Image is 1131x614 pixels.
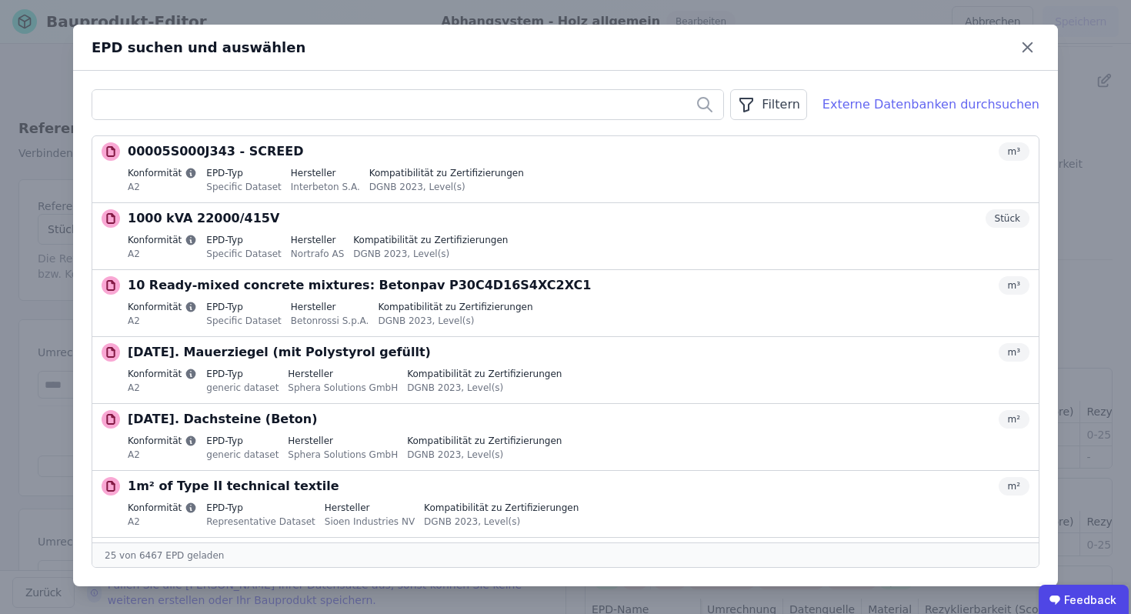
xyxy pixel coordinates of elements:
[730,89,806,120] button: Filtern
[999,343,1030,362] div: m³
[206,514,315,528] div: Representative Dataset
[206,313,282,327] div: Specific Dataset
[353,234,508,246] label: Kompatibilität zu Zertifizierungen
[92,37,1016,58] div: EPD suchen und auswählen
[369,179,524,193] div: DGNB 2023, Level(s)
[128,301,197,313] label: Konformität
[206,502,315,514] label: EPD-Typ
[291,167,360,179] label: Hersteller
[128,246,197,260] div: A2
[325,502,415,514] label: Hersteller
[206,179,282,193] div: Specific Dataset
[291,313,369,327] div: Betonrossi S.p.A.
[92,542,1039,567] div: 25 von 6467 EPD geladen
[407,368,562,380] label: Kompatibilität zu Zertifizierungen
[128,234,197,246] label: Konformität
[378,301,532,313] label: Kompatibilität zu Zertifizierungen
[353,246,508,260] div: DGNB 2023, Level(s)
[999,276,1030,295] div: m³
[206,380,279,394] div: generic dataset
[288,435,398,447] label: Hersteller
[325,514,415,528] div: Sioen Industries NV
[128,477,339,496] p: 1m² of Type II technical textile
[288,368,398,380] label: Hersteller
[206,167,282,179] label: EPD-Typ
[206,435,279,447] label: EPD-Typ
[128,435,197,447] label: Konformität
[999,477,1030,496] div: m²
[986,209,1029,228] div: Stück
[206,368,279,380] label: EPD-Typ
[378,313,532,327] div: DGNB 2023, Level(s)
[288,380,398,394] div: Sphera Solutions GmbH
[128,179,197,193] div: A2
[128,502,197,514] label: Konformität
[999,142,1030,161] div: m³
[128,167,197,179] label: Konformität
[206,246,282,260] div: Specific Dataset
[288,447,398,461] div: Sphera Solutions GmbH
[128,276,591,295] p: 10 Ready-mixed concrete mixtures: Betonpav P30C4D16S4XC2XC1
[128,380,197,394] div: A2
[424,502,579,514] label: Kompatibilität zu Zertifizierungen
[369,167,524,179] label: Kompatibilität zu Zertifizierungen
[407,380,562,394] div: DGNB 2023, Level(s)
[999,410,1030,429] div: m²
[291,234,344,246] label: Hersteller
[128,410,318,429] p: [DATE]. Dachsteine (Beton)
[822,95,1039,114] div: Externe Datenbanken durchsuchen
[128,514,197,528] div: A2
[206,447,279,461] div: generic dataset
[128,313,197,327] div: A2
[291,179,360,193] div: Interbeton S.A.
[407,447,562,461] div: DGNB 2023, Level(s)
[424,514,579,528] div: DGNB 2023, Level(s)
[128,368,197,380] label: Konformität
[407,435,562,447] label: Kompatibilität zu Zertifizierungen
[291,246,344,260] div: Nortrafo AS
[128,142,303,161] p: 00005S000J343 - SCREED
[128,447,197,461] div: A2
[128,343,431,362] p: [DATE]. Mauerziegel (mit Polystyrol gefüllt)
[206,301,282,313] label: EPD-Typ
[291,301,369,313] label: Hersteller
[206,234,282,246] label: EPD-Typ
[128,209,279,228] p: 1000 kVA 22000/415V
